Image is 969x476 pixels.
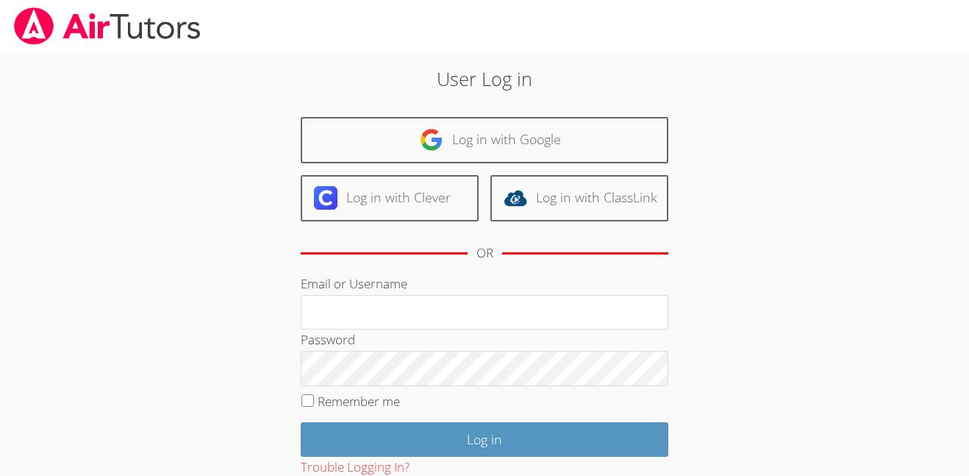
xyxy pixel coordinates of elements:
[301,275,407,292] label: Email or Username
[301,422,668,457] input: Log in
[12,7,202,45] img: airtutors_banner-c4298cdbf04f3fff15de1276eac7730deb9818008684d7c2e4769d2f7ddbe033.png
[504,186,527,210] img: classlink-logo-d6bb404cc1216ec64c9a2012d9dc4662098be43eaf13dc465df04b49fa7ab582.svg
[301,117,668,163] a: Log in with Google
[301,331,355,348] label: Password
[318,393,400,410] label: Remember me
[476,243,493,264] div: OR
[490,175,668,221] a: Log in with ClassLink
[314,186,337,210] img: clever-logo-6eab21bc6e7a338710f1a6ff85c0baf02591cd810cc4098c63d3a4b26e2feb20.svg
[301,175,479,221] a: Log in with Clever
[420,128,443,152] img: google-logo-50288ca7cdecda66e5e0955fdab243c47b7ad437acaf1139b6f446037453330a.svg
[223,65,746,93] h2: User Log in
